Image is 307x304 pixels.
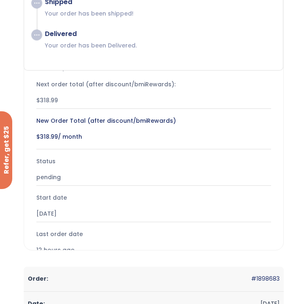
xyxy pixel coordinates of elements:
[36,230,271,238] div: Last order date
[36,133,58,141] bdi: 318.99
[36,173,271,181] div: pending
[36,158,271,165] div: Status
[36,133,271,141] div: / month
[36,194,271,202] div: Start date
[251,275,280,283] a: #1898683
[36,81,271,88] div: Next order total (after discount/bmiRewards):
[45,41,275,50] p: Your order has been Delivered.
[45,9,275,18] p: Your order has been shipped!
[36,246,271,254] div: 12 hours ago
[36,97,271,104] div: $318.99
[45,30,275,38] div: Delivered
[36,117,271,125] div: New Order Total (after discount/bmiRewards)
[36,133,40,141] span: $
[36,210,271,218] div: [DATE]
